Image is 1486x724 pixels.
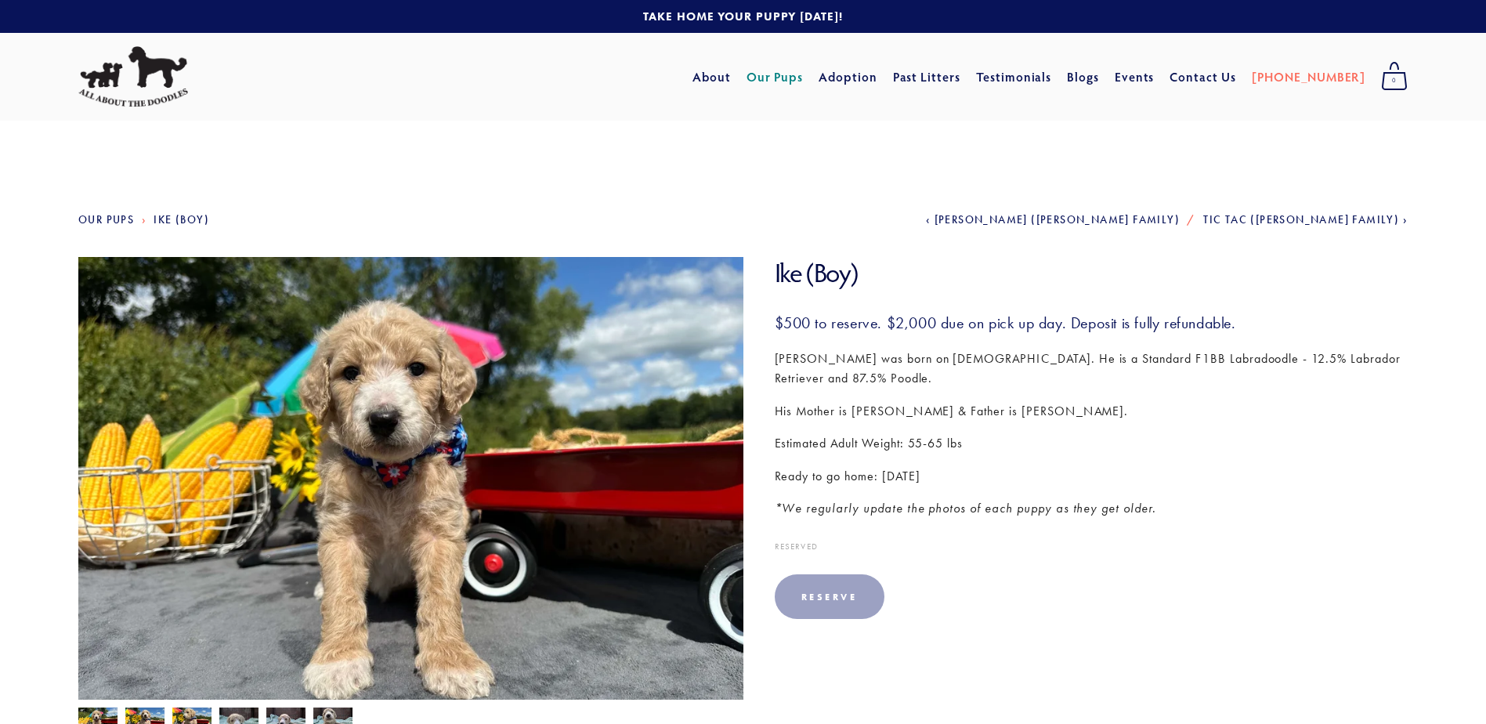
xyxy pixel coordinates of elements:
[775,501,1156,516] em: *We regularly update the photos of each puppy as they get older.
[775,466,1408,487] p: Ready to go home: [DATE]
[1203,213,1408,226] a: Tic Tac ([PERSON_NAME] Family)
[775,433,1408,454] p: Estimated Adult Weight: 55-65 lbs
[819,63,877,91] a: Adoption
[1115,63,1155,91] a: Events
[1203,213,1399,226] span: Tic Tac ([PERSON_NAME] Family)
[1067,63,1099,91] a: Blogs
[893,68,961,85] a: Past Litters
[935,213,1180,226] span: [PERSON_NAME] ([PERSON_NAME] Family)
[78,46,188,107] img: All About The Doodles
[801,591,858,603] div: Reserve
[1252,63,1365,91] a: [PHONE_NUMBER]
[1170,63,1236,91] a: Contact Us
[775,401,1408,422] p: His Mother is [PERSON_NAME] & Father is [PERSON_NAME].
[775,542,1408,551] div: Reserved
[154,213,209,226] a: Ike (Boy)
[775,574,884,619] div: Reserve
[1373,57,1415,96] a: 0 items in cart
[926,213,1180,226] a: [PERSON_NAME] ([PERSON_NAME] Family)
[775,313,1408,333] h3: $500 to reserve. $2,000 due on pick up day. Deposit is fully refundable.
[78,213,134,226] a: Our Pups
[1381,71,1408,91] span: 0
[747,63,804,91] a: Our Pups
[775,349,1408,389] p: [PERSON_NAME] was born on [DEMOGRAPHIC_DATA]. He is a Standard F1BB Labradoodle - 12.5% Labrador ...
[775,257,1408,289] h1: Ike (Boy)
[692,63,731,91] a: About
[976,63,1052,91] a: Testimonials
